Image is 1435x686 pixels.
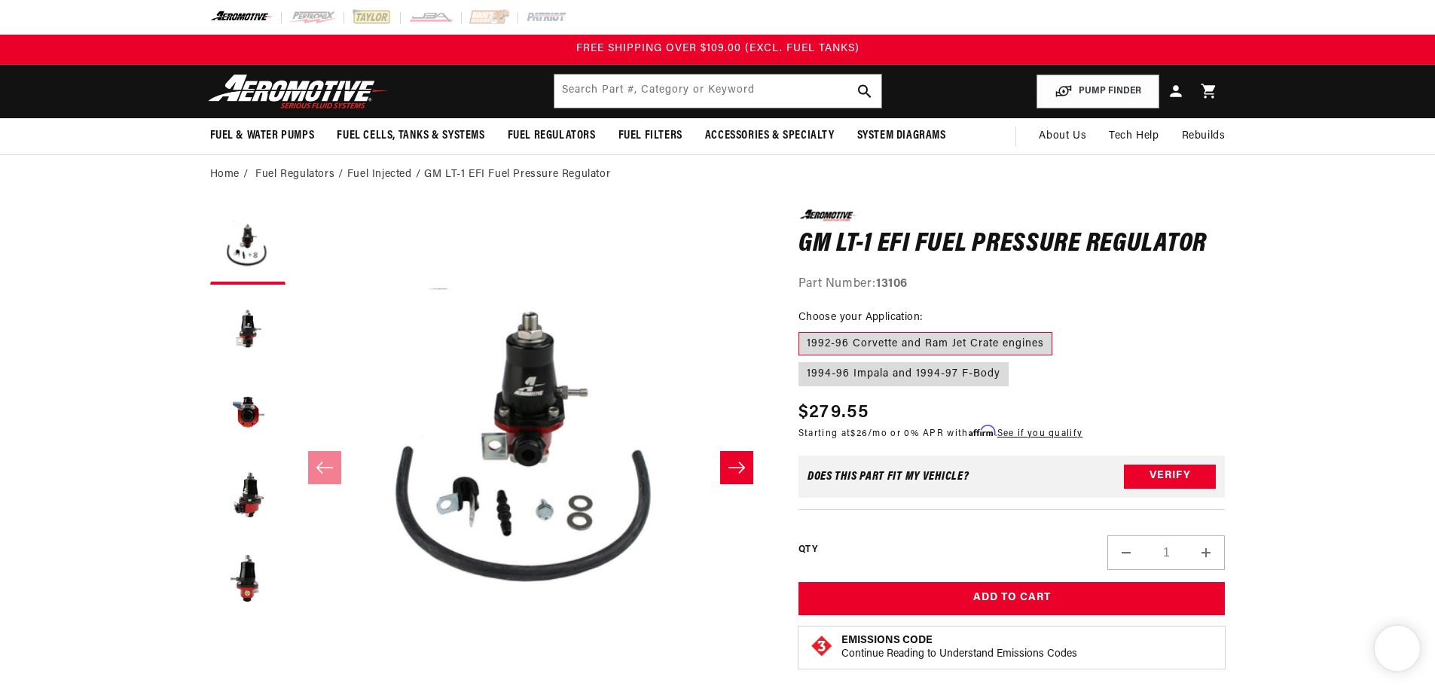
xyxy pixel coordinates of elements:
[210,128,315,144] span: Fuel & Water Pumps
[841,635,933,646] strong: Emissions Code
[255,166,347,183] li: Fuel Regulators
[210,209,285,285] button: Load image 1 in gallery view
[969,425,995,437] span: Affirm
[798,399,869,426] span: $279.55
[210,541,285,616] button: Load image 5 in gallery view
[841,634,1077,661] button: Emissions CodeContinue Reading to Understand Emissions Codes
[846,118,957,154] summary: System Diagrams
[576,43,859,54] span: FREE SHIPPING OVER $109.00 (EXCL. FUEL TANKS)
[850,429,868,438] span: $26
[199,118,326,154] summary: Fuel & Water Pumps
[1109,128,1159,145] span: Tech Help
[607,118,694,154] summary: Fuel Filters
[337,128,484,144] span: Fuel Cells, Tanks & Systems
[798,544,817,556] label: QTY
[210,166,240,183] a: Home
[1098,118,1170,154] summary: Tech Help
[210,292,285,367] button: Load image 2 in gallery view
[554,75,881,108] input: Search by Part Number, Category or Keyword
[705,128,835,144] span: Accessories & Specialty
[798,362,1009,386] label: 1994-96 Impala and 1994-97 F-Body
[997,429,1082,438] a: See if you qualify - Learn more about Affirm Financing (opens in modal)
[210,166,1226,183] nav: breadcrumbs
[798,332,1052,356] label: 1992-96 Corvette and Ram Jet Crate engines
[1039,130,1086,142] span: About Us
[808,471,969,483] div: Does This part fit My vehicle?
[1182,128,1226,145] span: Rebuilds
[1027,118,1098,154] a: About Us
[496,118,607,154] summary: Fuel Regulators
[876,278,908,290] strong: 13106
[798,309,924,325] legend: Choose your Application:
[694,118,846,154] summary: Accessories & Specialty
[618,128,682,144] span: Fuel Filters
[1124,465,1216,489] button: Verify
[1171,118,1237,154] summary: Rebuilds
[325,118,496,154] summary: Fuel Cells, Tanks & Systems
[508,128,596,144] span: Fuel Regulators
[347,166,424,183] li: Fuel Injected
[798,275,1226,294] div: Part Number:
[424,166,610,183] li: GM LT-1 EFI Fuel Pressure Regulator
[204,74,392,109] img: Aeromotive
[798,233,1226,257] h1: GM LT-1 EFI Fuel Pressure Regulator
[210,458,285,533] button: Load image 4 in gallery view
[308,451,341,484] button: Slide left
[210,375,285,450] button: Load image 3 in gallery view
[848,75,881,108] button: search button
[720,451,753,484] button: Slide right
[857,128,946,144] span: System Diagrams
[810,634,834,658] img: Emissions code
[1037,75,1159,108] button: PUMP FINDER
[798,582,1226,616] button: Add to Cart
[798,426,1082,441] p: Starting at /mo or 0% APR with .
[841,648,1077,661] p: Continue Reading to Understand Emissions Codes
